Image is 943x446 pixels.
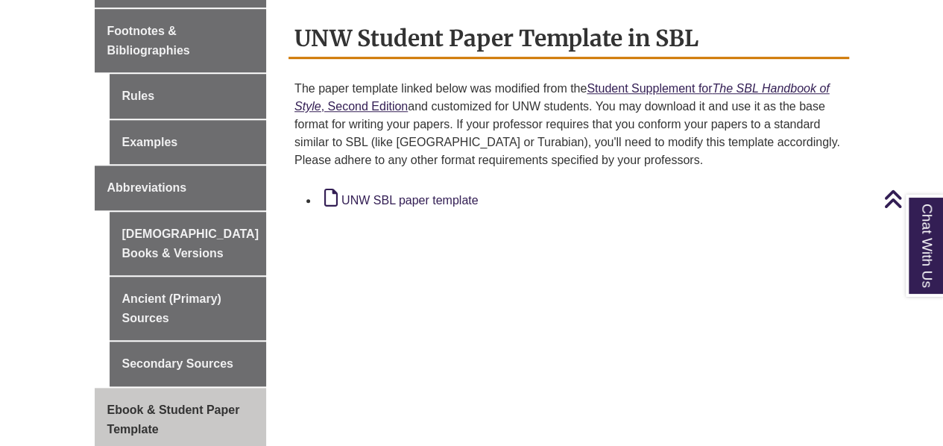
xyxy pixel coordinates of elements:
span: Ebook & Student Paper Template [107,403,240,436]
a: Rules [110,74,267,119]
a: Footnotes & Bibliographies [95,9,267,72]
p: The paper template linked below was modified from the and customized for UNW students. You may do... [294,74,843,175]
a: Examples [110,120,267,165]
a: Abbreviations [95,166,267,210]
span: Abbreviations [107,181,187,194]
a: Ancient (Primary) Sources [110,277,267,340]
a: [DEMOGRAPHIC_DATA] Books & Versions [110,212,267,275]
a: UNW SBL paper template [324,194,478,207]
h2: UNW Student Paper Template in SBL [288,19,849,59]
a: Back to Top [883,189,939,209]
span: Footnotes & Bibliographies [107,25,190,57]
a: Secondary Sources [110,342,267,386]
